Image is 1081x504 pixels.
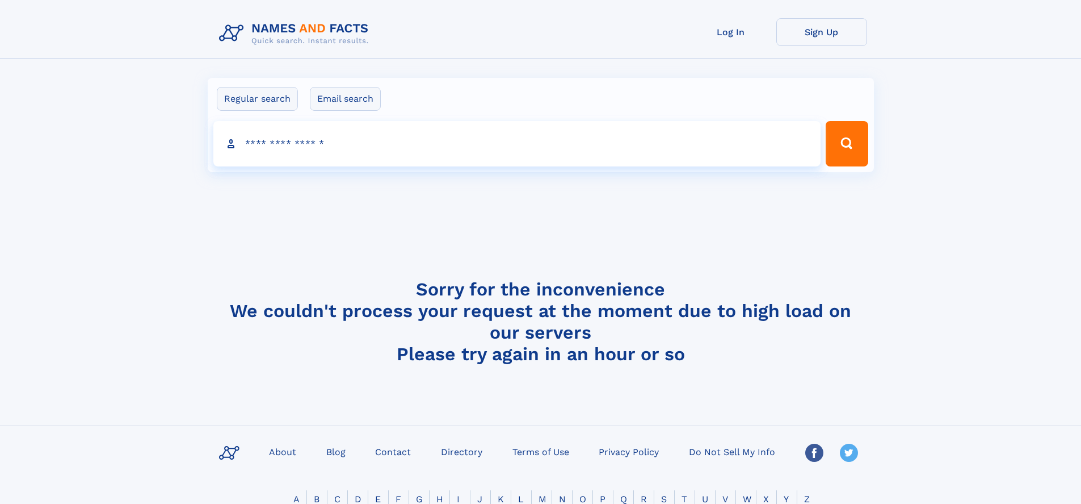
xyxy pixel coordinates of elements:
a: Directory [436,443,487,460]
a: Contact [371,443,415,460]
a: Blog [322,443,350,460]
button: Search Button [826,121,868,166]
img: Facebook [805,444,823,462]
h4: Sorry for the inconvenience We couldn't process your request at the moment due to high load on ou... [214,278,867,365]
input: search input [213,121,821,166]
a: Sign Up [776,18,867,46]
a: Log In [685,18,776,46]
img: Logo Names and Facts [214,18,378,49]
a: Do Not Sell My Info [684,443,780,460]
label: Regular search [217,87,298,111]
img: Twitter [840,444,858,462]
a: Terms of Use [508,443,574,460]
a: About [264,443,301,460]
a: Privacy Policy [594,443,663,460]
label: Email search [310,87,381,111]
